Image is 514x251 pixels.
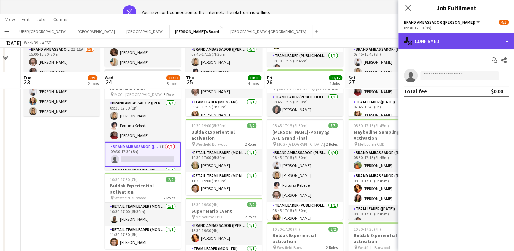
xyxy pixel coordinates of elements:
[266,78,272,86] span: 26
[404,88,427,95] div: Total fee
[358,141,385,147] span: Melbourne CBD
[267,202,343,225] app-card-role: Team Leader (Public Holiday)1/108:45-17:15 (8h30m)[PERSON_NAME]
[166,177,175,182] span: 2/2
[328,123,338,128] span: 5/5
[104,78,113,86] span: 24
[348,74,356,81] span: Sat
[191,202,219,207] span: 15:30-19:30 (4h)
[398,3,514,12] h3: Job Fulfilment
[267,119,343,220] app-job-card: 08:45-17:15 (8h30m)5/5[PERSON_NAME]-Posay @ AFL Grand Final MCG - [GEOGRAPHIC_DATA]2 RolesBrand A...
[267,149,343,202] app-card-role: Brand Ambassador (Public Holiday)4/408:45-17:15 (8h30m)[PERSON_NAME][PERSON_NAME]Fortuna Kebede[P...
[186,129,262,141] h3: Buldak Experiential activation
[186,119,262,195] app-job-card: 10:30-19:00 (8h30m)2/2Buldak Experiential activation Westfield Burwood2 RolesRETAIL Team Leader (...
[105,226,181,249] app-card-role: RETAIL Team Leader (Mon - Fri)1/111:30-17:30 (6h)[PERSON_NAME]
[348,16,424,116] app-job-card: 07:45-15:45 (8h)5/5[PERSON_NAME]-Posay @ AFL Grand Final MCG - [GEOGRAPHIC_DATA]2 RolesBrand Amba...
[354,227,381,232] span: 10:30-17:30 (7h)
[23,74,31,81] span: Tue
[105,36,181,69] app-card-role: Brand Ambassador ([PERSON_NAME])2/207:15-16:00 (8h45m)[PERSON_NAME][PERSON_NAME]
[88,75,97,80] span: 7/9
[105,69,181,170] app-job-card: 09:30-17:30 (8h)4/5[PERSON_NAME]-Posay @ AFL Grand Final MCG - [GEOGRAPHIC_DATA]3 RolesBrand Amba...
[404,25,509,30] div: 09:30-17:30 (8h)
[348,98,424,121] app-card-role: Team Leader ([DATE])1/107:45-15:45 (8h)[PERSON_NAME]
[326,245,338,250] span: 2 Roles
[267,74,272,81] span: Fri
[186,222,262,245] app-card-role: Brand Ambassador ([PERSON_NAME])1/115:30-19:30 (4h)[PERSON_NAME]
[5,16,15,22] span: View
[105,99,181,142] app-card-role: Brand Ambassador ([PERSON_NAME])3/309:30-17:30 (8h)[PERSON_NAME]Fortuna Kebede[PERSON_NAME]
[248,81,261,86] div: 4 Jobs
[105,167,181,190] app-card-role: Team Leader (Mon - Fri)1/1
[277,141,325,147] span: MCG - [GEOGRAPHIC_DATA]
[499,20,509,25] span: 4/5
[164,195,175,200] span: 2 Roles
[186,149,262,172] app-card-role: RETAIL Team Leader (Mon - Fri)1/110:30-17:00 (6h30m)[PERSON_NAME]
[36,16,47,22] span: Jobs
[196,214,222,219] span: Melbourne CBD
[272,227,300,232] span: 10:30-17:30 (7h)
[247,202,256,207] span: 2/2
[186,208,262,214] h3: Super Mario Event
[348,172,424,205] app-card-role: Brand Ambassador ([DATE])2/208:30-17:15 (8h45m)[PERSON_NAME][PERSON_NAME]
[277,245,309,250] span: Westfield Burwood
[53,16,69,22] span: Comms
[348,129,424,141] h3: Maybelline Sampling Activation
[42,40,51,45] div: AEST
[272,123,308,128] span: 08:45-17:15 (8h30m)
[23,46,100,138] app-card-role: Brand Ambassador ([PERSON_NAME])2I11A6/815:00-15:30 (30m)[PERSON_NAME][PERSON_NAME]Fortuna Kebede...
[170,25,225,38] button: [PERSON_NAME]'s Board
[105,183,181,195] h3: Buldak Experiential activation
[267,69,343,116] div: 08:45-17:15 (8h30m)1/1AFL Grand Final [GEOGRAPHIC_DATA], [STREET_ADDRESS]1 RoleTeam Leader (Publi...
[105,142,181,167] app-card-role: Brand Ambassador ([PERSON_NAME])1I0/109:30-17:30 (8h)
[164,92,175,97] span: 3 Roles
[23,16,100,116] app-job-card: 15:00-15:30 (30m)6/8[PERSON_NAME] Posay online training Online1 RoleBrand Ambassador ([PERSON_NAM...
[326,141,338,147] span: 2 Roles
[3,15,18,24] a: View
[105,173,181,249] div: 10:30-17:30 (7h)2/2Buldak Experiential activation Westfield Burwood2 RolesRETAIL Team Leader (Mon...
[114,195,146,200] span: Westfield Burwood
[121,25,170,38] button: [GEOGRAPHIC_DATA]
[329,81,342,86] div: 4 Jobs
[491,88,503,95] div: $0.00
[398,33,514,49] div: Confirmed
[186,74,194,81] span: Thu
[34,15,49,24] a: Jobs
[196,141,228,147] span: Westfield Burwood
[110,177,138,182] span: 10:30-17:30 (7h)
[72,25,121,38] button: [GEOGRAPHIC_DATA]
[186,172,262,195] app-card-role: RETAIL Team Leader (Mon - Fri)1/111:30-19:00 (7h30m)[PERSON_NAME]
[5,39,21,46] div: [DATE]
[348,119,424,220] app-job-card: 08:30-17:15 (8h45m)4/4Maybelline Sampling Activation Melbourne CBD3 RolesBrand Ambassador ([DATE]...
[167,81,180,86] div: 3 Jobs
[404,20,481,25] button: Brand Ambassador ([PERSON_NAME])
[186,16,262,116] app-job-card: 09:45-17:15 (7h30m)5/5[PERSON_NAME]-Posay @ AFL Grand Final MCG - [GEOGRAPHIC_DATA]2 RolesBrand A...
[191,123,227,128] span: 10:30-19:00 (8h30m)
[247,123,256,128] span: 2/2
[267,232,343,245] h3: Buldak Experiential activation
[347,78,356,86] span: 27
[245,141,256,147] span: 2 Roles
[329,75,342,80] span: 12/12
[186,98,262,121] app-card-role: Team Leader (Mon - Fri)1/109:45-17:15 (7h30m)[PERSON_NAME]
[248,75,261,80] span: 10/10
[51,15,71,24] a: Comms
[22,78,31,86] span: 23
[354,123,389,128] span: 08:30-17:15 (8h45m)
[328,227,338,232] span: 2/2
[105,74,113,81] span: Wed
[166,75,180,80] span: 11/12
[245,214,256,219] span: 2 Roles
[348,149,424,172] app-card-role: Brand Ambassador ([DATE])1/108:30-17:15 (8h45m)[PERSON_NAME]
[19,15,32,24] a: Edit
[348,205,424,228] app-card-role: Team Leader ([DATE])1/108:30-17:15 (8h45m)[PERSON_NAME]
[267,129,343,141] h3: [PERSON_NAME]-Posay @ AFL Grand Final
[225,25,312,38] button: [GEOGRAPHIC_DATA]/[GEOGRAPHIC_DATA]
[14,25,72,38] button: UBER [GEOGRAPHIC_DATA]
[348,232,424,245] h3: Buldak Experiential activation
